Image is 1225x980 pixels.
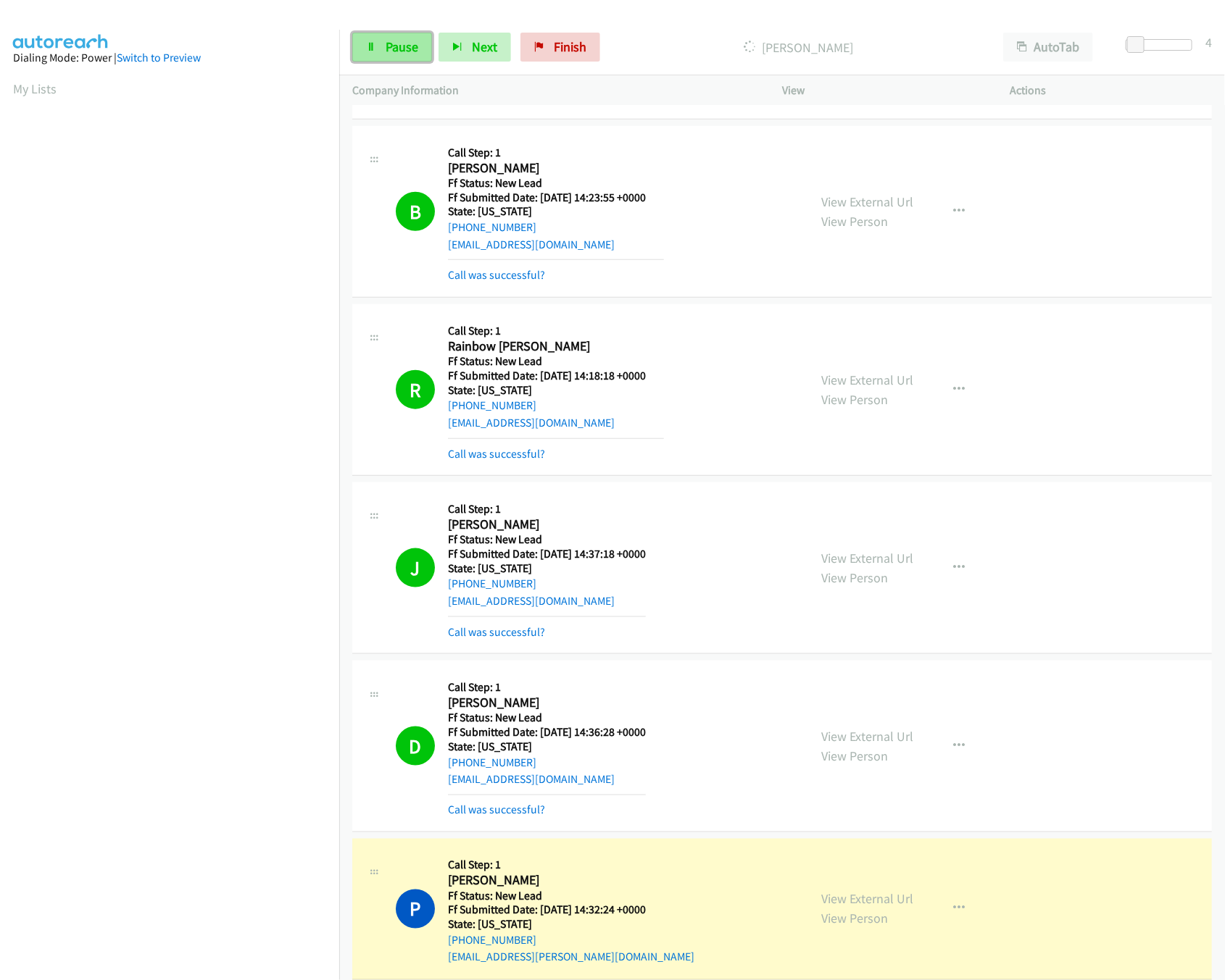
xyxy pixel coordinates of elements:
h2: [PERSON_NAME] [448,695,646,711]
h2: [PERSON_NAME] [448,873,694,889]
a: [EMAIL_ADDRESS][DOMAIN_NAME] [448,416,615,430]
h5: Ff Status: New Lead [448,711,646,725]
h5: Ff Submitted Date: [DATE] 14:32:24 +0000 [448,903,694,918]
h5: Ff Status: New Lead [448,889,694,904]
a: My Lists [13,80,57,97]
h2: [PERSON_NAME] [448,160,664,177]
h5: Call Step: 1 [448,324,664,338]
h1: P [396,889,435,929]
h5: Call Step: 1 [448,858,694,873]
h5: Ff Status: New Lead [448,532,646,547]
h2: Rainbow [PERSON_NAME] [448,338,664,355]
a: View External Url [821,372,913,388]
a: View External Url [821,550,913,566]
a: View Person [821,569,888,586]
button: Next [439,33,511,62]
h1: R [396,370,435,409]
h5: Ff Submitted Date: [DATE] 14:36:28 +0000 [448,725,646,740]
h5: Call Step: 1 [448,146,664,160]
a: Switch to Preview [117,51,201,64]
a: [PHONE_NUMBER] [448,398,536,412]
p: Company Information [352,82,756,99]
a: Call was successful? [448,803,545,817]
a: View Person [821,391,888,408]
h1: J [396,548,435,587]
a: Call was successful? [448,447,545,461]
a: Pause [352,33,432,62]
h5: Call Step: 1 [448,680,646,695]
p: View [782,82,984,99]
h1: D [396,726,435,766]
a: [EMAIL_ADDRESS][DOMAIN_NAME] [448,772,615,786]
h5: State: [US_STATE] [448,383,664,398]
h1: B [396,192,435,231]
div: 4 [1205,33,1212,52]
h5: Ff Submitted Date: [DATE] 14:18:18 +0000 [448,369,664,383]
h5: State: [US_STATE] [448,740,646,754]
p: Actions [1010,82,1213,99]
a: [EMAIL_ADDRESS][DOMAIN_NAME] [448,238,615,251]
a: [PHONE_NUMBER] [448,577,536,590]
h2: [PERSON_NAME] [448,516,646,533]
span: Next [472,38,497,55]
button: AutoTab [1003,33,1093,62]
a: [EMAIL_ADDRESS][PERSON_NAME][DOMAIN_NAME] [448,950,694,964]
h5: State: [US_STATE] [448,918,694,932]
a: View Person [821,910,888,927]
h5: Ff Submitted Date: [DATE] 14:23:55 +0000 [448,190,664,205]
a: View Person [821,747,888,764]
h5: Ff Status: New Lead [448,354,664,369]
a: [PHONE_NUMBER] [448,755,536,769]
a: [EMAIL_ADDRESS][DOMAIN_NAME] [448,594,615,608]
span: Finish [554,38,586,55]
a: Finish [520,33,600,62]
a: Call was successful? [448,625,545,639]
h5: Ff Submitted Date: [DATE] 14:37:18 +0000 [448,547,646,561]
a: [PHONE_NUMBER] [448,220,536,234]
p: [PERSON_NAME] [620,38,977,57]
span: Pause [386,38,418,55]
a: View External Url [821,728,913,745]
h5: Call Step: 1 [448,502,646,516]
div: Dialing Mode: Power | [13,49,326,67]
h5: State: [US_STATE] [448,561,646,576]
h5: State: [US_STATE] [448,204,664,219]
a: View Person [821,213,888,230]
a: Call was successful? [448,268,545,282]
a: View External Url [821,891,913,908]
a: [PHONE_NUMBER] [448,934,536,947]
a: View External Url [821,193,913,210]
iframe: Dialpad [13,112,339,800]
h5: Ff Status: New Lead [448,176,664,190]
